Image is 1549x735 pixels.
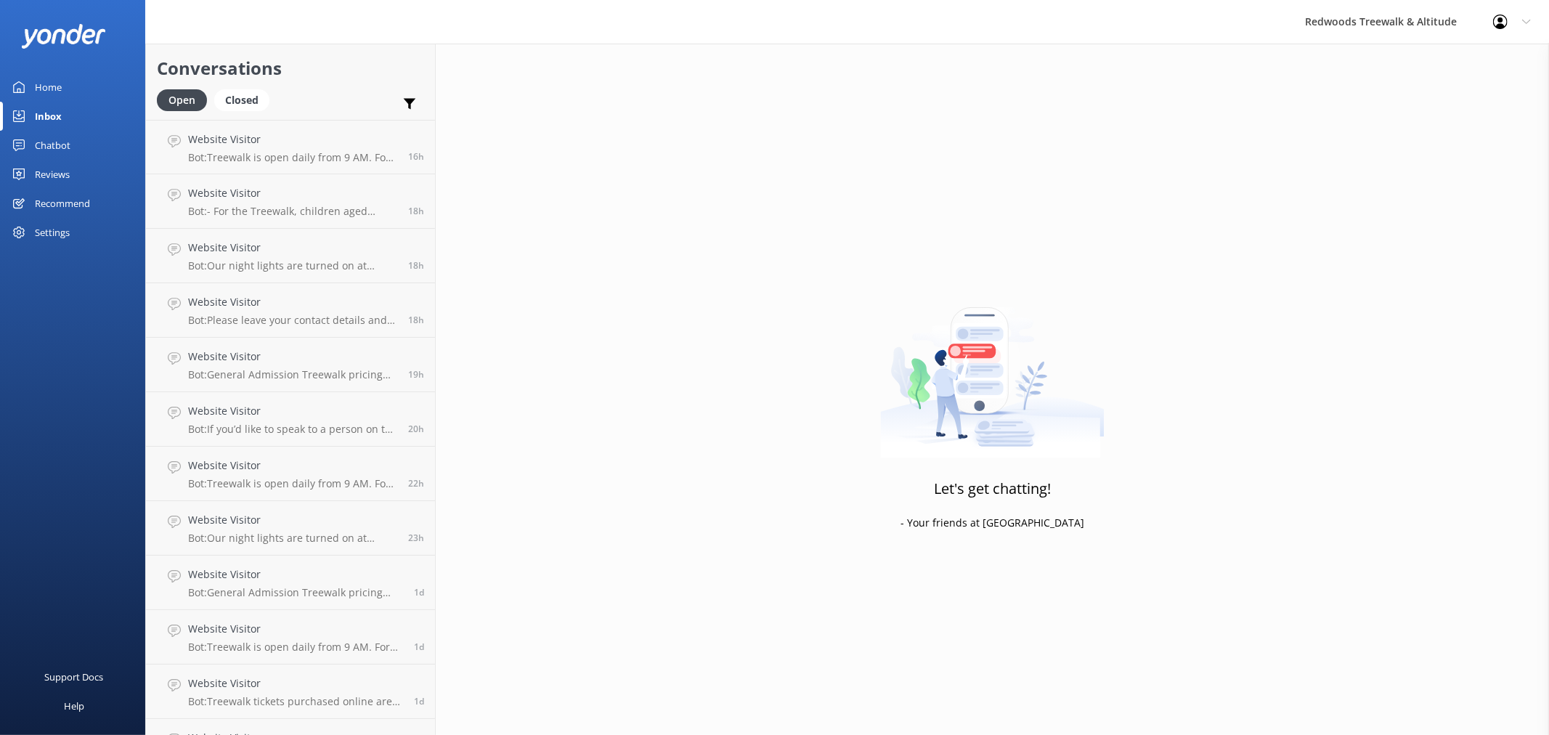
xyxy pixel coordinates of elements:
[188,695,403,708] p: Bot: Treewalk tickets purchased online are valid for first use up to 12 months from the purchase ...
[146,610,435,665] a: Website VisitorBot:Treewalk is open daily from 9 AM. For last ticket sold times, please check our...
[188,185,397,201] h4: Website Visitor
[188,403,397,419] h4: Website Visitor
[146,556,435,610] a: Website VisitorBot:General Admission Treewalk pricing starts at $42 for adults (16+ years) and $2...
[408,205,424,217] span: 03:13pm 19-Aug-2025 (UTC +12:00) Pacific/Auckland
[188,314,397,327] p: Bot: Please leave your contact details and any other information in the form below. Our office ho...
[157,89,207,111] div: Open
[188,532,397,545] p: Bot: Our night lights are turned on at sunset and the night walk starts 20 minutes thereafter. We...
[188,294,397,310] h4: Website Visitor
[408,314,424,326] span: 03:10pm 19-Aug-2025 (UTC +12:00) Pacific/Auckland
[188,586,403,599] p: Bot: General Admission Treewalk pricing starts at $42 for adults (16+ years) and $26 for children...
[188,368,397,381] p: Bot: General Admission Treewalk pricing starts at $42 for adults (16+ years) and $26 for children...
[188,641,403,654] p: Bot: Treewalk is open daily from 9 AM. For last ticket sold times, please check our website FAQs ...
[214,89,269,111] div: Closed
[35,189,90,218] div: Recommend
[414,641,424,653] span: 08:24pm 18-Aug-2025 (UTC +12:00) Pacific/Auckland
[188,567,403,582] h4: Website Visitor
[188,675,403,691] h4: Website Visitor
[408,423,424,435] span: 01:14pm 19-Aug-2025 (UTC +12:00) Pacific/Auckland
[35,73,62,102] div: Home
[146,501,435,556] a: Website VisitorBot:Our night lights are turned on at sunset and the night walk starts 20 minutes ...
[408,477,424,490] span: 10:46am 19-Aug-2025 (UTC +12:00) Pacific/Auckland
[900,515,1084,531] p: - Your friends at [GEOGRAPHIC_DATA]
[414,695,424,707] span: 06:09pm 18-Aug-2025 (UTC +12:00) Pacific/Auckland
[146,392,435,447] a: Website VisitorBot:If you’d like to speak to a person on the Redwoods Treewalk & Altitude team, p...
[146,447,435,501] a: Website VisitorBot:Treewalk is open daily from 9 AM. For the last ticket sold times, please check...
[880,277,1105,458] img: artwork of a man stealing a conversation from at giant smartphone
[188,205,397,218] p: Bot: - For the Treewalk, children aged [DEMOGRAPHIC_DATA] years old require paid admission. Child...
[157,92,214,107] a: Open
[408,259,424,272] span: 03:12pm 19-Aug-2025 (UTC +12:00) Pacific/Auckland
[408,150,424,163] span: 05:17pm 19-Aug-2025 (UTC +12:00) Pacific/Auckland
[35,131,70,160] div: Chatbot
[146,665,435,719] a: Website VisitorBot:Treewalk tickets purchased online are valid for first use up to 12 months from...
[45,662,104,691] div: Support Docs
[188,240,397,256] h4: Website Visitor
[188,259,397,272] p: Bot: Our night lights are turned on at sunset, and the night walk starts 20 minutes thereafter. W...
[188,477,397,490] p: Bot: Treewalk is open daily from 9 AM. For the last ticket sold times, please check our website F...
[188,458,397,474] h4: Website Visitor
[22,24,105,48] img: yonder-white-logo.png
[188,512,397,528] h4: Website Visitor
[157,54,424,82] h2: Conversations
[414,586,424,598] span: 12:23am 19-Aug-2025 (UTC +12:00) Pacific/Auckland
[35,218,70,247] div: Settings
[35,102,62,131] div: Inbox
[188,131,397,147] h4: Website Visitor
[146,229,435,283] a: Website VisitorBot:Our night lights are turned on at sunset, and the night walk starts 20 minutes...
[934,477,1051,500] h3: Let's get chatting!
[146,120,435,174] a: Website VisitorBot:Treewalk is open daily from 9 AM. For last ticket sold times, please check our...
[146,174,435,229] a: Website VisitorBot:- For the Treewalk, children aged [DEMOGRAPHIC_DATA] years old require paid ad...
[408,368,424,381] span: 02:25pm 19-Aug-2025 (UTC +12:00) Pacific/Auckland
[64,691,84,720] div: Help
[146,283,435,338] a: Website VisitorBot:Please leave your contact details and any other information in the form below....
[408,532,424,544] span: 09:57am 19-Aug-2025 (UTC +12:00) Pacific/Auckland
[214,92,277,107] a: Closed
[188,423,397,436] p: Bot: If you’d like to speak to a person on the Redwoods Treewalk & Altitude team, please call [PH...
[188,151,397,164] p: Bot: Treewalk is open daily from 9 AM. For last ticket sold times, please check our website FAQs ...
[146,338,435,392] a: Website VisitorBot:General Admission Treewalk pricing starts at $42 for adults (16+ years) and $2...
[188,621,403,637] h4: Website Visitor
[35,160,70,189] div: Reviews
[188,349,397,365] h4: Website Visitor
